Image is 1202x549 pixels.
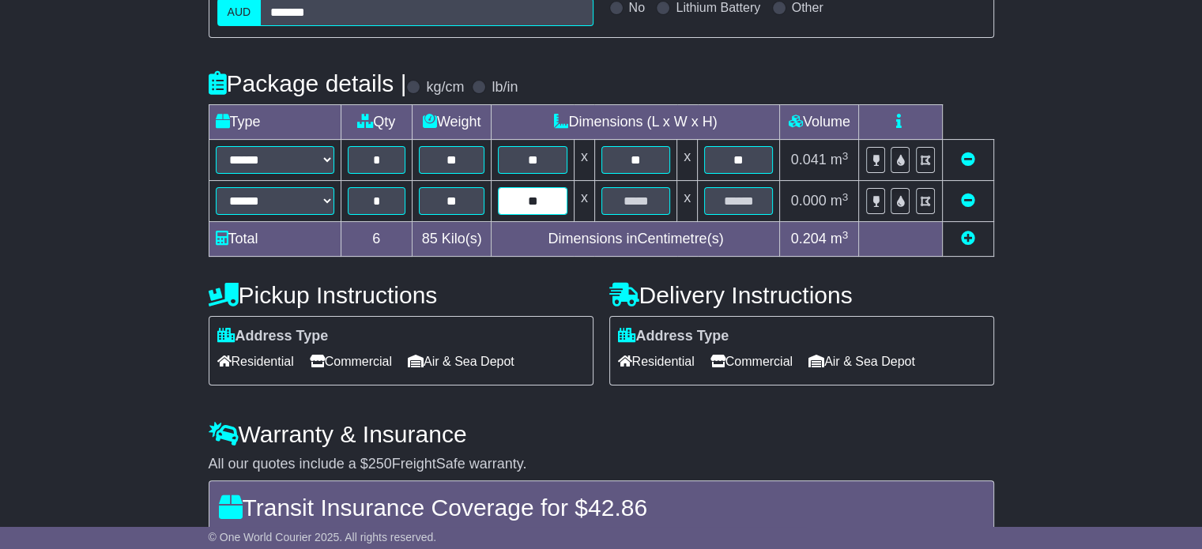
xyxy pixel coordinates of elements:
[412,105,492,140] td: Weight
[677,140,698,181] td: x
[791,231,827,246] span: 0.204
[574,140,594,181] td: x
[492,105,780,140] td: Dimensions (L x W x H)
[209,105,341,140] td: Type
[618,349,695,374] span: Residential
[412,222,492,257] td: Kilo(s)
[710,349,793,374] span: Commercial
[609,282,994,308] h4: Delivery Instructions
[209,456,994,473] div: All our quotes include a $ FreightSafe warranty.
[408,349,514,374] span: Air & Sea Depot
[842,229,849,241] sup: 3
[341,222,412,257] td: 6
[426,79,464,96] label: kg/cm
[677,181,698,222] td: x
[422,231,438,246] span: 85
[209,421,994,447] h4: Warranty & Insurance
[961,152,975,167] a: Remove this item
[219,494,984,521] h4: Transit Insurance Coverage for $
[831,231,849,246] span: m
[780,105,859,140] td: Volume
[961,193,975,209] a: Remove this item
[842,150,849,162] sup: 3
[492,79,518,96] label: lb/in
[791,193,827,209] span: 0.000
[961,231,975,246] a: Add new item
[209,222,341,257] td: Total
[842,191,849,203] sup: 3
[831,193,849,209] span: m
[310,349,392,374] span: Commercial
[209,70,407,96] h4: Package details |
[618,328,729,345] label: Address Type
[217,349,294,374] span: Residential
[492,222,780,257] td: Dimensions in Centimetre(s)
[588,494,647,521] span: 42.86
[209,531,437,543] span: © One World Courier 2025. All rights reserved.
[341,105,412,140] td: Qty
[209,282,593,308] h4: Pickup Instructions
[574,181,594,222] td: x
[791,152,827,167] span: 0.041
[217,328,329,345] label: Address Type
[808,349,915,374] span: Air & Sea Depot
[368,456,392,472] span: 250
[831,152,849,167] span: m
